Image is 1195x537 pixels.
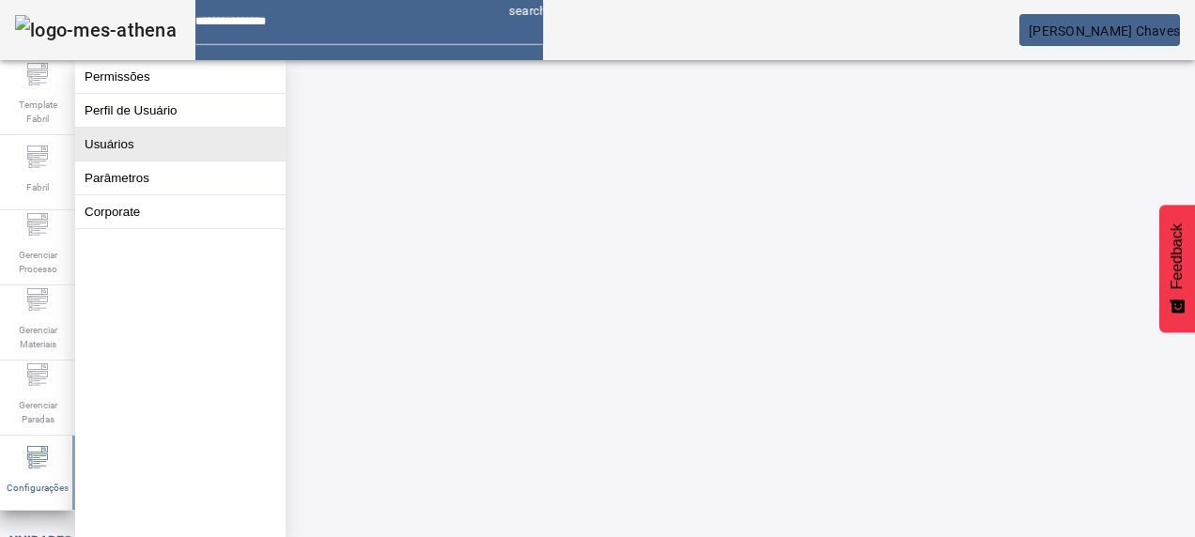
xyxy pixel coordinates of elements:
[9,392,66,432] span: Gerenciar Paradas
[1029,23,1180,38] span: [PERSON_NAME] Chaves
[1169,223,1186,289] span: Feedback
[9,317,66,357] span: Gerenciar Materiais
[1159,205,1195,332] button: Feedback - Mostrar pesquisa
[21,175,54,200] span: Fabril
[75,195,286,228] button: Corporate
[15,15,177,45] img: logo-mes-athena
[75,60,286,93] button: Permissões
[75,94,286,127] button: Perfil de Usuário
[75,161,286,194] button: Parâmetros
[9,242,66,282] span: Gerenciar Processo
[9,92,66,131] span: Template Fabril
[1,475,74,500] span: Configurações
[75,128,286,161] button: Usuários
